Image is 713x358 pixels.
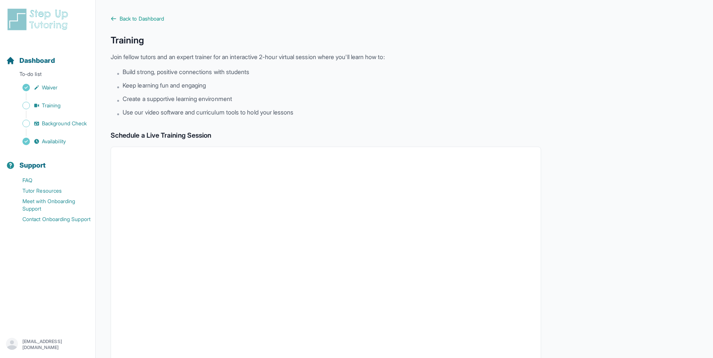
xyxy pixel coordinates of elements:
[123,81,206,90] span: Keep learning fun and engaging
[111,52,541,61] p: Join fellow tutors and an expert trainer for an interactive 2-hour virtual session where you'll l...
[117,96,120,105] span: •
[3,43,92,69] button: Dashboard
[111,130,541,141] h2: Schedule a Live Training Session
[42,120,87,127] span: Background Check
[42,102,61,109] span: Training
[117,109,120,118] span: •
[3,70,92,81] p: To-do list
[19,160,46,171] span: Support
[6,136,95,147] a: Availability
[6,175,95,186] a: FAQ
[111,34,541,46] h1: Training
[120,15,164,22] span: Back to Dashboard
[6,186,95,196] a: Tutor Resources
[3,148,92,174] button: Support
[117,69,120,78] span: •
[6,100,95,111] a: Training
[6,118,95,129] a: Background Check
[111,15,541,22] a: Back to Dashboard
[117,82,120,91] span: •
[6,338,89,351] button: [EMAIL_ADDRESS][DOMAIN_NAME]
[42,138,66,145] span: Availability
[123,108,293,117] span: Use our video software and curriculum tools to hold your lessons
[123,67,249,76] span: Build strong, positive connections with students
[123,94,232,103] span: Create a supportive learning environment
[6,214,95,224] a: Contact Onboarding Support
[19,55,55,66] span: Dashboard
[42,84,58,91] span: Waiver
[6,55,55,66] a: Dashboard
[22,339,89,351] p: [EMAIL_ADDRESS][DOMAIN_NAME]
[6,196,95,214] a: Meet with Onboarding Support
[6,82,95,93] a: Waiver
[6,7,72,31] img: logo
